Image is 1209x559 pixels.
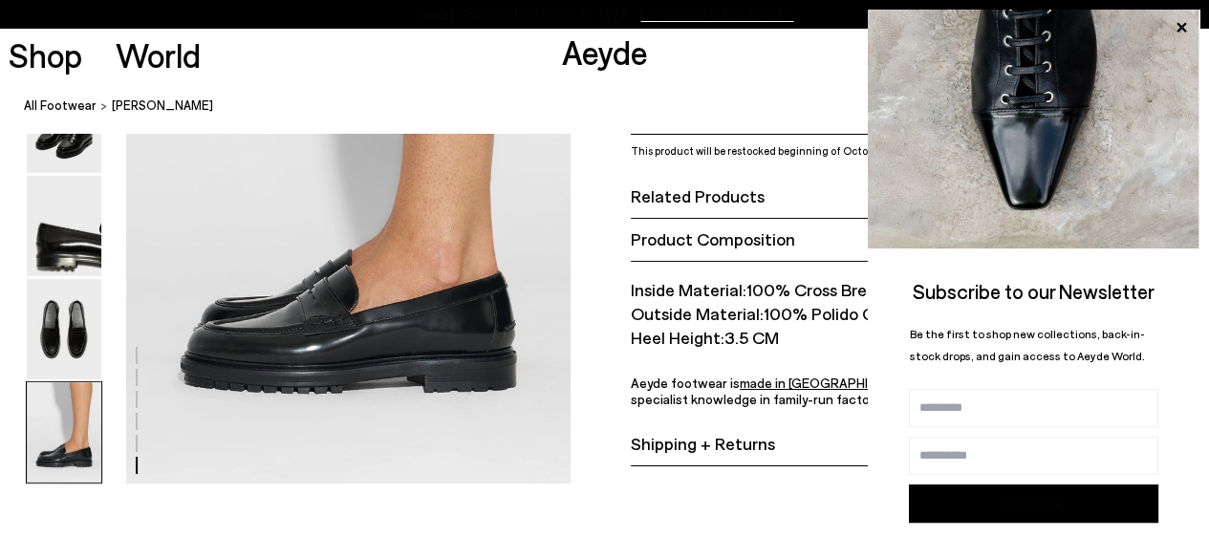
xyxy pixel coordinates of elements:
a: made in [GEOGRAPHIC_DATA] [740,375,926,391]
font: Related Products [631,186,765,207]
font: Shop [9,34,82,75]
font: By subscribing, you agree to our [910,548,1047,559]
a: All Footwear [24,96,97,116]
button: Subscribe [909,484,1158,523]
font: Heel Height: [631,328,724,349]
font: All Footwear [24,97,97,113]
img: ca3f721fb6ff708a270709c41d776025.jpg [868,10,1199,248]
font: Product Composition [631,229,795,250]
font: This product will be restocked beginning of October. [631,145,884,158]
font: 3.5 CM [724,328,779,349]
font: 100% Cross Breed Lamb Leather [746,280,997,301]
font: Be the first to shop new collections, back-in-stock drops, and gain access to Aeyde World. [910,327,1145,362]
nav: breadcrumb [24,80,1209,133]
font: Subscribe [1004,496,1063,511]
img: Leon Loafers - Image 6 [27,382,101,483]
font: with generations of leather-specialist knowledge in family-run factories. [631,375,1095,407]
a: Terms & Conditions [1047,548,1128,559]
a: Aeyde [561,32,647,72]
font: 100% Polido Calf Leather [764,304,959,325]
font: Inside Material: [631,280,746,301]
font: Aeyde footwear is [631,375,740,391]
font: Shipping + Returns [631,434,775,455]
a: World [116,38,201,72]
a: Shop [9,38,82,72]
img: Leon Loafers - Image 4 [27,176,101,276]
font: Outside Material: [631,304,764,325]
font: Use Code EXTRA15 [640,3,793,24]
font: [PERSON_NAME] [112,97,213,113]
font: Subscribe to our Newsletter [913,279,1155,303]
font: World [116,34,201,75]
img: Leon Loafers - Image 5 [27,279,101,379]
span: Navigate to /collections/ss25-final-sizes [640,6,793,23]
font: Final Sizes | Extra 15% Off [416,3,627,24]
